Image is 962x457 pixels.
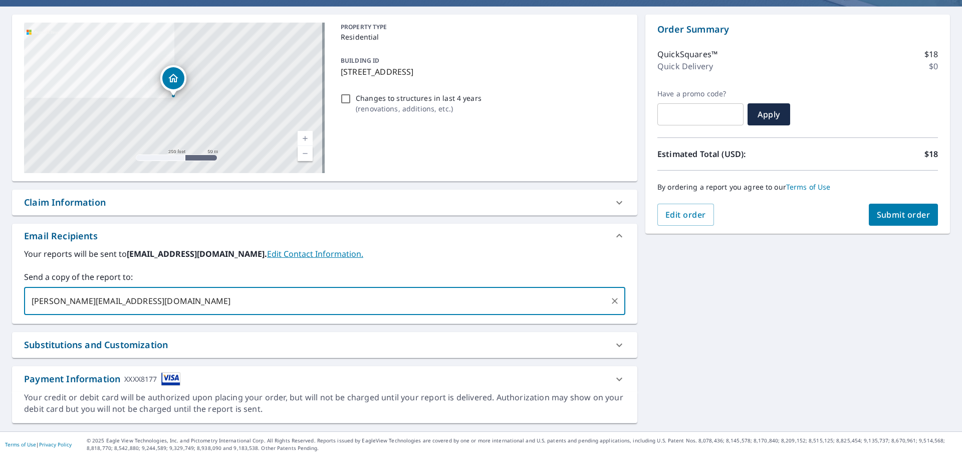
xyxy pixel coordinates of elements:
label: Have a promo code? [657,89,744,98]
p: ( renovations, additions, etc. ) [356,103,482,114]
p: QuickSquares™ [657,48,717,60]
span: Submit order [877,209,930,220]
p: $18 [924,48,938,60]
p: Residential [341,32,621,42]
div: Email Recipients [24,229,98,243]
div: Substitutions and Customization [24,338,168,352]
p: | [5,441,72,447]
span: Apply [756,109,782,120]
div: Claim Information [24,196,106,209]
div: Claim Information [12,190,637,215]
p: BUILDING ID [341,56,379,65]
p: $0 [929,60,938,72]
div: Your credit or debit card will be authorized upon placing your order, but will not be charged unt... [24,392,625,415]
p: [STREET_ADDRESS] [341,66,621,78]
p: Estimated Total (USD): [657,148,798,160]
p: $18 [924,148,938,160]
button: Apply [748,103,790,125]
div: Payment Information [24,372,180,386]
a: Current Level 17, Zoom Out [298,146,313,161]
p: © 2025 Eagle View Technologies, Inc. and Pictometry International Corp. All Rights Reserved. Repo... [87,437,957,452]
div: XXXX8177 [124,372,157,386]
div: Payment InformationXXXX8177cardImage [12,366,637,392]
label: Your reports will be sent to [24,248,625,260]
button: Clear [608,294,622,308]
a: Terms of Use [5,441,36,448]
div: Email Recipients [12,224,637,248]
a: Terms of Use [786,182,831,192]
label: Send a copy of the report to: [24,271,625,283]
div: Dropped pin, building 1, Residential property, 501 S Miner St Colville, WA 99114 [160,65,186,96]
b: [EMAIL_ADDRESS][DOMAIN_NAME]. [127,248,267,259]
div: Substitutions and Customization [12,332,637,358]
a: EditContactInfo [267,248,363,259]
img: cardImage [161,372,180,386]
button: Submit order [869,204,938,226]
p: Order Summary [657,23,938,36]
a: Privacy Policy [39,441,72,448]
a: Current Level 17, Zoom In [298,131,313,146]
p: Changes to structures in last 4 years [356,93,482,103]
button: Edit order [657,204,714,226]
p: By ordering a report you agree to our [657,183,938,192]
p: PROPERTY TYPE [341,23,621,32]
p: Quick Delivery [657,60,713,72]
span: Edit order [665,209,706,220]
